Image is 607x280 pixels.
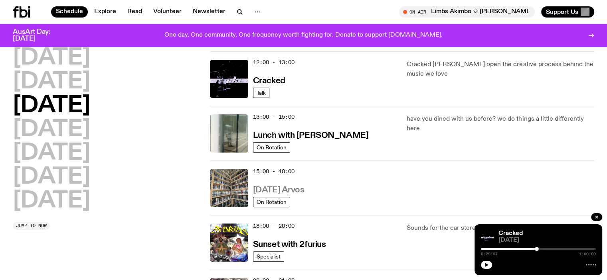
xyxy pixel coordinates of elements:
a: Read [123,6,147,18]
button: Support Us [541,6,594,18]
span: 13:00 - 15:00 [253,113,295,121]
button: [DATE] [13,166,90,188]
span: 18:00 - 20:00 [253,222,295,230]
span: Talk [257,90,266,96]
a: Lunch with [PERSON_NAME] [253,130,368,140]
h3: [DATE] Arvos [253,186,304,194]
span: 0:29:07 [481,252,498,256]
h3: AusArt Day: [DATE] [13,29,64,42]
a: Specialist [253,251,284,262]
button: [DATE] [13,71,90,93]
span: On Rotation [257,144,287,150]
span: [DATE] [498,237,596,243]
a: Cracked [253,75,285,85]
a: Volunteer [148,6,186,18]
img: Logo for Podcast Cracked. Black background, with white writing, with glass smashing graphics [481,231,494,243]
button: [DATE] [13,95,90,117]
button: [DATE] [13,47,90,69]
span: On Rotation [257,199,287,205]
span: 1:00:00 [579,252,596,256]
button: [DATE] [13,190,90,212]
a: On Rotation [253,142,290,153]
span: 12:00 - 13:00 [253,59,295,66]
a: Talk [253,88,269,98]
span: Jump to now [16,223,47,228]
span: Specialist [257,253,281,259]
p: One day. One community. One frequency worth fighting for. Donate to support [DOMAIN_NAME]. [164,32,443,39]
p: have you dined with us before? we do things a little differently here [407,114,594,133]
img: A corner shot of the fbi music library [210,169,248,207]
button: [DATE] [13,119,90,141]
h3: Cracked [253,77,285,85]
p: Cracked [PERSON_NAME] open the creative process behind the music we love [407,60,594,79]
a: [DATE] Arvos [253,184,304,194]
a: Newsletter [188,6,230,18]
p: Sounds for the car stereo AND your make up routine [407,223,594,233]
img: In the style of cheesy 2000s hip hop mixtapes - Mateo on the left has his hands clapsed in prayer... [210,223,248,262]
button: On AirLimbs Akimbo ✩ [PERSON_NAME] ✩ [399,6,535,18]
h3: Sunset with 2furius [253,241,326,249]
h3: Lunch with [PERSON_NAME] [253,131,368,140]
button: Jump to now [13,222,50,230]
a: Explore [89,6,121,18]
img: Logo for Podcast Cracked. Black background, with white writing, with glass smashing graphics [210,60,248,98]
a: Sunset with 2furius [253,239,326,249]
a: Schedule [51,6,88,18]
a: On Rotation [253,197,290,207]
button: [DATE] [13,142,90,164]
span: 15:00 - 18:00 [253,168,295,175]
span: Support Us [546,8,578,16]
a: Cracked [498,230,523,237]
